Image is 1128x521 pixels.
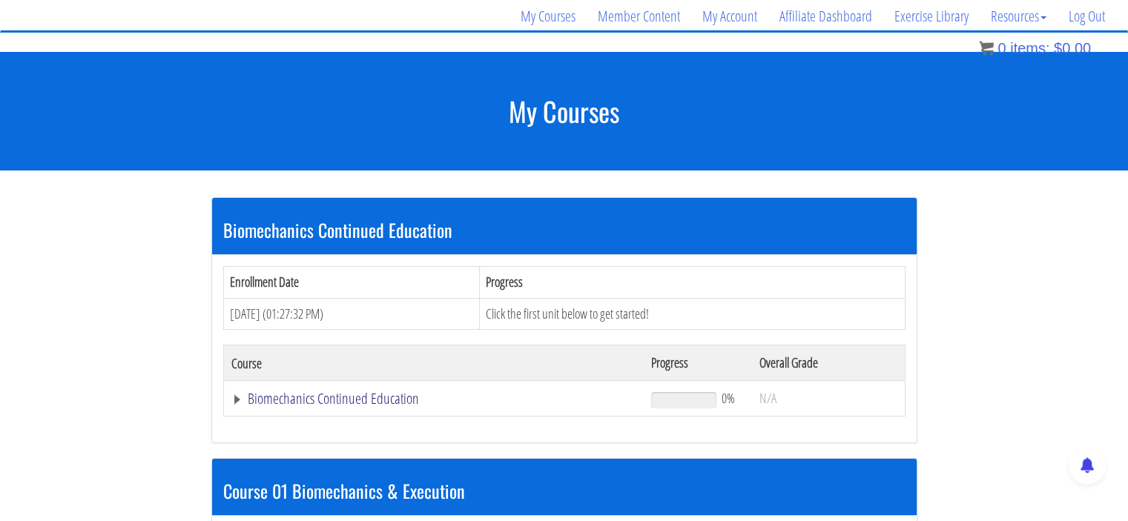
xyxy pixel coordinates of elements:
h3: Course 01 Biomechanics & Execution [223,481,906,500]
a: Biomechanics Continued Education [231,391,637,406]
span: $ [1054,40,1062,56]
th: Course [223,345,644,381]
td: Click the first unit below to get started! [480,298,905,330]
th: Progress [480,266,905,298]
span: 0% [722,390,735,406]
td: [DATE] (01:27:32 PM) [223,298,480,330]
span: 0 [997,40,1006,56]
h3: Biomechanics Continued Education [223,220,906,239]
span: items: [1010,40,1049,56]
th: Enrollment Date [223,266,480,298]
th: Progress [644,345,751,381]
a: 0 items: $0.00 [979,40,1091,56]
img: icon11.png [979,41,994,56]
bdi: 0.00 [1054,40,1091,56]
th: Overall Grade [752,345,905,381]
td: N/A [752,381,905,417]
